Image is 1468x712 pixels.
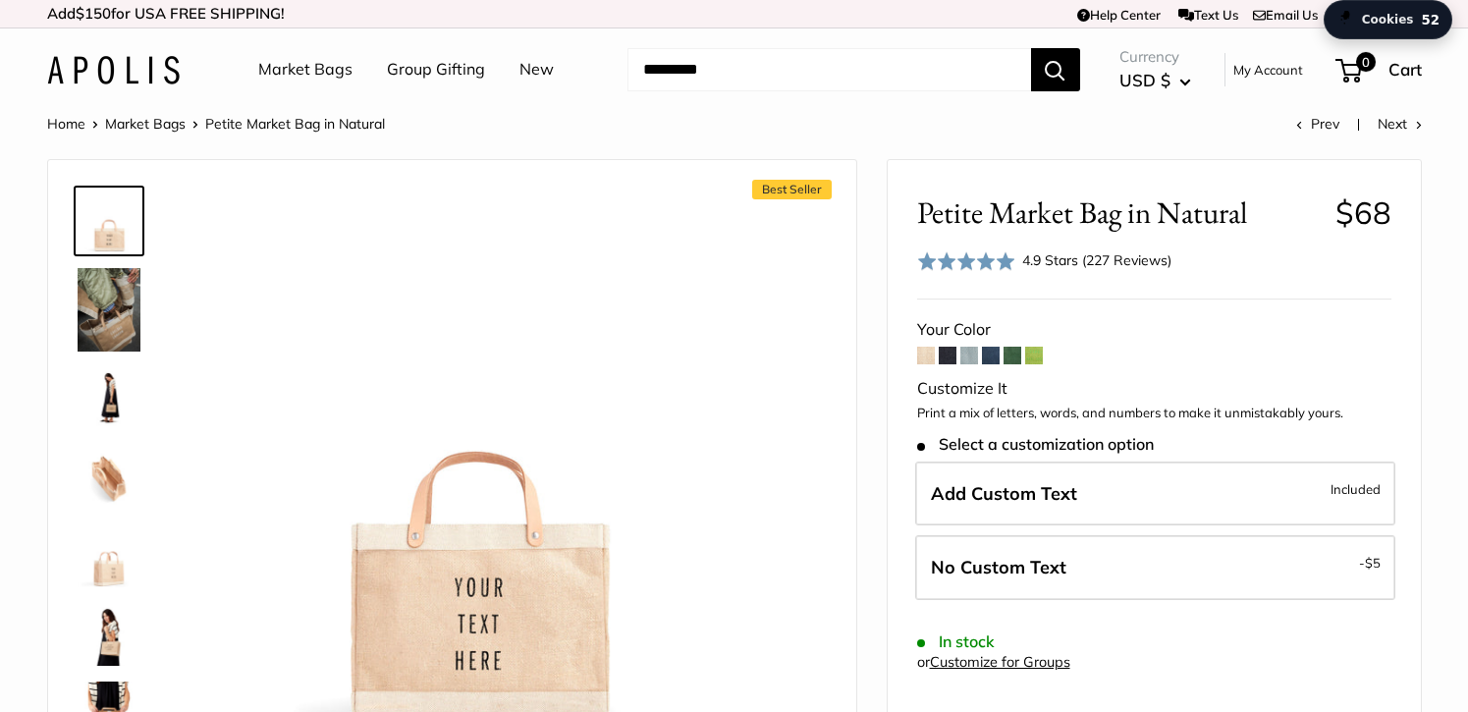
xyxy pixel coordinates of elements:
[1233,58,1303,82] a: My Account
[78,367,140,430] img: Petite Market Bag in Natural
[917,632,995,651] span: In stock
[1359,551,1381,575] span: -
[78,524,140,587] img: Petite Market Bag in Natural
[917,315,1391,345] div: Your Color
[1077,7,1161,23] a: Help Center
[1022,249,1171,271] div: 4.9 Stars (227 Reviews)
[917,246,1172,275] div: 4.9 Stars (227 Reviews)
[1178,7,1238,23] a: Text Us
[1335,193,1391,232] span: $68
[74,264,144,356] a: Petite Market Bag in Natural
[931,482,1077,505] span: Add Custom Text
[78,268,140,352] img: Petite Market Bag in Natural
[1296,115,1339,133] a: Prev
[74,186,144,256] a: Petite Market Bag in Natural
[387,55,485,84] a: Group Gifting
[205,115,385,133] span: Petite Market Bag in Natural
[752,180,832,199] span: Best Seller
[47,111,385,137] nav: Breadcrumb
[915,535,1395,600] label: Leave Blank
[1119,43,1191,71] span: Currency
[1337,54,1422,85] a: 0 Cart
[1365,555,1381,571] span: $5
[1355,52,1375,72] span: 0
[1119,65,1191,96] button: USD $
[78,603,140,666] img: Petite Market Bag in Natural
[47,115,85,133] a: Home
[931,556,1066,578] span: No Custom Text
[74,363,144,434] a: Petite Market Bag in Natural
[917,649,1070,676] div: or
[915,462,1395,526] label: Add Custom Text
[917,435,1154,454] span: Select a customization option
[1378,115,1422,133] a: Next
[917,404,1391,423] p: Print a mix of letters, words, and numbers to make it unmistakably yours.
[105,115,186,133] a: Market Bags
[76,4,111,23] span: $150
[1331,477,1381,501] span: Included
[1253,7,1318,23] a: Email Us
[1388,59,1422,80] span: Cart
[917,194,1321,231] span: Petite Market Bag in Natural
[627,48,1031,91] input: Search...
[917,374,1391,404] div: Customize It
[930,653,1070,671] a: Customize for Groups
[519,55,554,84] a: New
[47,56,180,84] img: Apolis
[74,442,144,513] a: description_Spacious inner area with room for everything.
[74,599,144,670] a: Petite Market Bag in Natural
[78,190,140,252] img: Petite Market Bag in Natural
[78,446,140,509] img: description_Spacious inner area with room for everything.
[1031,48,1080,91] button: Search
[74,520,144,591] a: Petite Market Bag in Natural
[1119,70,1170,90] span: USD $
[258,55,353,84] a: Market Bags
